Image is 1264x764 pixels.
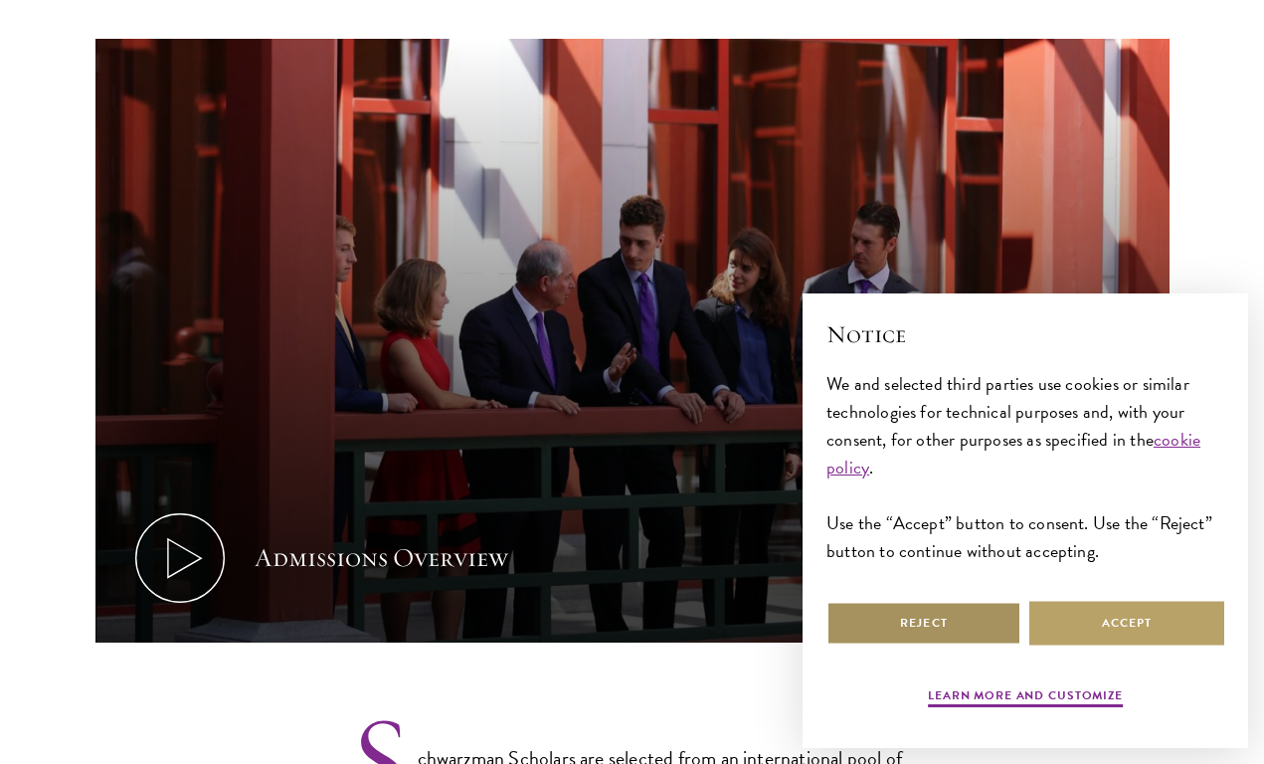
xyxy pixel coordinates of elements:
[95,39,1170,644] button: Admissions Overview
[255,539,508,577] div: Admissions Overview
[1029,601,1224,646] button: Accept
[826,370,1224,566] div: We and selected third parties use cookies or similar technologies for technical purposes and, wit...
[826,426,1200,480] a: cookie policy
[928,686,1123,710] button: Learn more and customize
[826,601,1021,646] button: Reject
[826,317,1224,351] h2: Notice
